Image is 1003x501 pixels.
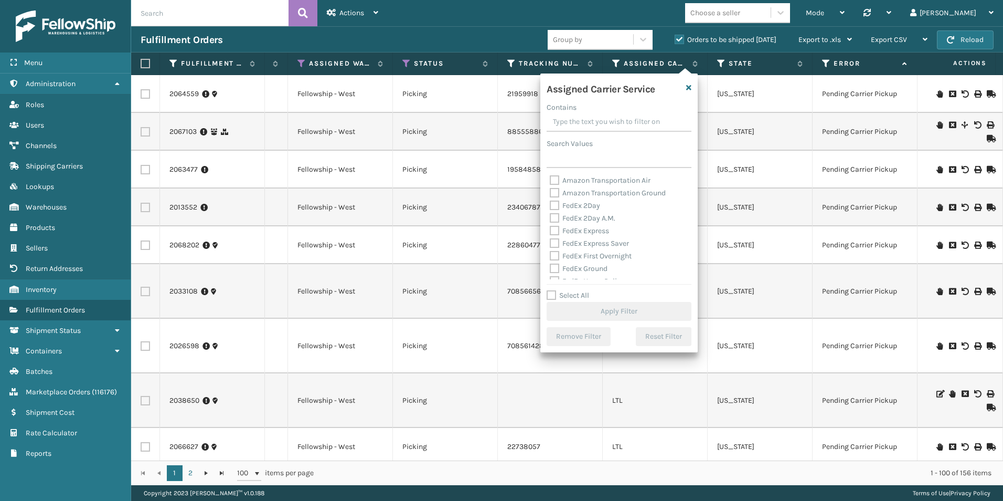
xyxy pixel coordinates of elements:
[920,55,993,72] span: Actions
[987,443,993,451] i: Mark as Shipped
[26,306,85,315] span: Fulfillment Orders
[806,8,824,17] span: Mode
[813,75,917,113] td: Pending Carrier Pickup
[498,319,603,373] td: 708561428
[974,342,980,350] i: Print BOL
[414,59,477,68] label: Status
[339,8,364,17] span: Actions
[690,7,740,18] div: Choose a seller
[936,166,943,173] i: On Hold
[26,141,57,150] span: Channels
[393,151,498,189] td: Picking
[519,59,582,68] label: Tracking Number
[987,404,993,411] i: Mark as Shipped
[987,135,993,142] i: Mark as Shipped
[987,288,993,295] i: Mark as Shipped
[169,202,197,213] a: 2013552
[813,151,917,189] td: Pending Carrier Pickup
[913,485,990,501] div: |
[708,75,813,113] td: [US_STATE]
[871,35,907,44] span: Export CSV
[550,201,600,210] label: FedEx 2Day
[547,327,611,346] button: Remove Filter
[26,408,74,417] span: Shipment Cost
[26,100,44,109] span: Roles
[288,373,393,428] td: Fellowship - West
[167,465,183,481] a: 1
[813,319,917,373] td: Pending Carrier Pickup
[550,214,615,223] label: FedEx 2Day A.M.
[26,367,52,376] span: Batches
[987,342,993,350] i: Mark as Shipped
[949,204,955,211] i: Cancel Fulfillment Order
[813,226,917,264] td: Pending Carrier Pickup
[237,465,314,481] span: items per page
[974,204,980,211] i: Print BOL
[962,204,968,211] i: Void BOL
[393,428,498,466] td: Picking
[393,226,498,264] td: Picking
[547,113,691,132] input: Type the text you wish to filter on
[26,347,62,356] span: Containers
[393,264,498,319] td: Picking
[26,326,81,335] span: Shipment Status
[834,59,897,68] label: Error
[974,288,980,295] i: Print BOL
[949,242,955,249] i: Cancel Fulfillment Order
[550,252,632,260] label: FedEx First Overnight
[237,468,253,478] span: 100
[26,264,83,273] span: Return Addresses
[288,226,393,264] td: Fellowship - West
[288,113,393,151] td: Fellowship - West
[962,443,968,451] i: Void BOL
[951,489,990,497] a: Privacy Policy
[393,319,498,373] td: Picking
[393,373,498,428] td: Picking
[169,395,199,406] a: 2038650
[962,342,968,350] i: Void BOL
[987,166,993,173] i: Mark as Shipped
[498,151,603,189] td: 19584858
[813,113,917,151] td: Pending Carrier Pickup
[288,319,393,373] td: Fellowship - West
[26,223,55,232] span: Products
[169,341,199,351] a: 2026598
[708,428,813,466] td: [US_STATE]
[708,113,813,151] td: [US_STATE]
[550,226,609,235] label: FedEx Express
[550,176,650,185] label: Amazon Transportation Air
[949,342,955,350] i: Cancel Fulfillment Order
[393,189,498,226] td: Picking
[288,428,393,466] td: Fellowship - West
[949,166,955,173] i: Cancel Fulfillment Order
[974,166,980,173] i: Print BOL
[498,428,603,466] td: 22738057
[26,285,57,294] span: Inventory
[202,469,210,477] span: Go to the next page
[498,226,603,264] td: 22860477
[936,443,943,451] i: On Hold
[936,121,943,129] i: On Hold
[675,35,776,44] label: Orders to be shipped [DATE]
[798,35,841,44] span: Export to .xls
[309,59,372,68] label: Assigned Warehouse
[26,449,51,458] span: Reports
[393,75,498,113] td: Picking
[26,121,44,130] span: Users
[393,113,498,151] td: Picking
[708,264,813,319] td: [US_STATE]
[987,90,993,98] i: Mark as Shipped
[288,189,393,226] td: Fellowship - West
[936,242,943,249] i: On Hold
[974,242,980,249] i: Print BOL
[288,151,393,189] td: Fellowship - West
[547,80,655,96] h4: Assigned Carrier Service
[26,244,48,253] span: Sellers
[26,203,67,212] span: Warehouses
[16,11,115,42] img: logo
[949,121,955,129] i: Cancel Fulfillment Order
[288,264,393,319] td: Fellowship - West
[708,226,813,264] td: [US_STATE]
[936,90,943,98] i: On Hold
[550,189,666,197] label: Amazon Transportation Ground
